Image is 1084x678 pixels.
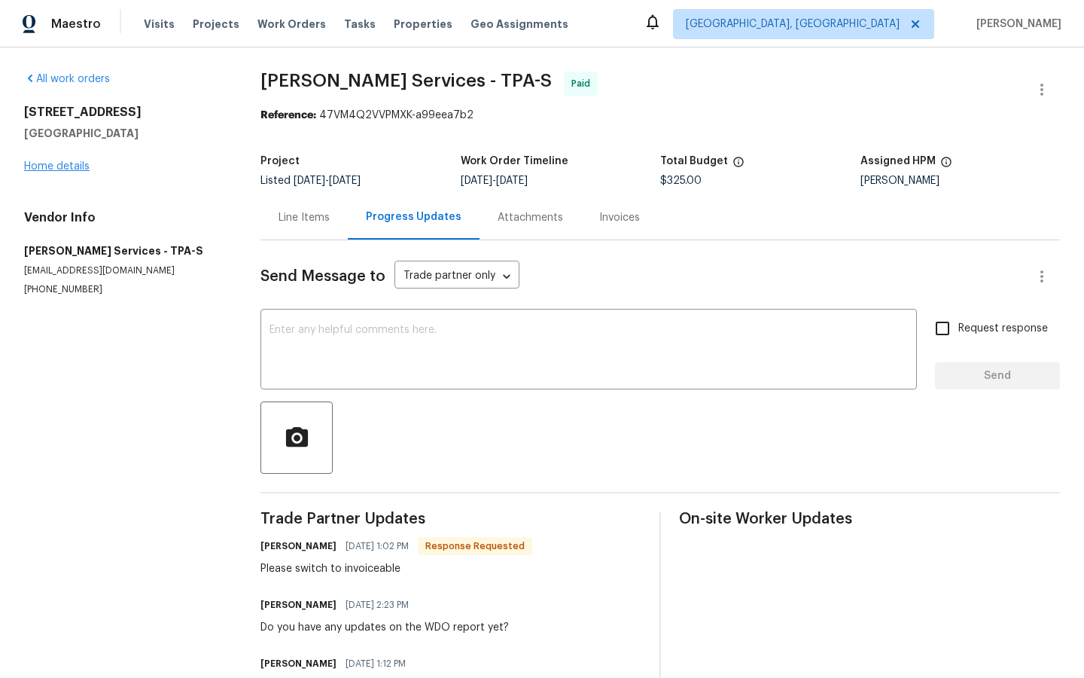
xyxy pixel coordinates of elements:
span: On-site Worker Updates [679,512,1060,527]
span: $325.00 [660,176,702,186]
div: Trade partner only [394,264,519,289]
span: Trade Partner Updates [260,512,641,527]
span: [PERSON_NAME] [970,17,1061,32]
span: The hpm assigned to this work order. [940,156,952,176]
span: [DATE] 1:02 PM [346,539,409,554]
span: Response Requested [419,539,531,554]
div: Invoices [599,210,640,225]
h5: Assigned HPM [860,156,936,166]
span: [DATE] [461,176,492,186]
div: Attachments [498,210,563,225]
span: - [294,176,361,186]
span: [DATE] 2:23 PM [346,597,409,612]
span: [DATE] [496,176,528,186]
div: Do you have any updates on the WDO report yet? [260,620,509,635]
span: Geo Assignments [470,17,568,32]
div: [PERSON_NAME] [860,176,1060,186]
h6: [PERSON_NAME] [260,597,336,612]
span: Send Message to [260,269,385,284]
span: [DATE] [329,176,361,186]
div: Line Items [279,210,330,225]
h6: [PERSON_NAME] [260,656,336,671]
span: Tasks [344,19,376,29]
b: Reference: [260,110,316,121]
h5: Project [260,156,300,166]
h5: [PERSON_NAME] Services - TPA-S [24,243,224,258]
a: All work orders [24,74,110,84]
p: [EMAIL_ADDRESS][DOMAIN_NAME] [24,264,224,277]
span: - [461,176,528,186]
h5: Total Budget [660,156,728,166]
span: Properties [394,17,452,32]
h5: [GEOGRAPHIC_DATA] [24,126,224,141]
h2: [STREET_ADDRESS] [24,105,224,120]
span: [DATE] [294,176,325,186]
span: [DATE] 1:12 PM [346,656,406,671]
div: 47VM4Q2VVPMXK-a99eea7b2 [260,108,1060,123]
h5: Work Order Timeline [461,156,568,166]
h4: Vendor Info [24,210,224,225]
span: [GEOGRAPHIC_DATA], [GEOGRAPHIC_DATA] [686,17,900,32]
div: Progress Updates [366,209,461,224]
span: Visits [144,17,175,32]
a: Home details [24,161,90,172]
span: Request response [958,321,1048,337]
span: Projects [193,17,239,32]
span: Paid [571,76,596,91]
span: Maestro [51,17,101,32]
div: Please switch to invoiceable [260,561,532,576]
span: Work Orders [257,17,326,32]
p: [PHONE_NUMBER] [24,283,224,296]
span: The total cost of line items that have been proposed by Opendoor. This sum includes line items th... [732,156,744,176]
span: [PERSON_NAME] Services - TPA-S [260,72,552,90]
h6: [PERSON_NAME] [260,539,336,554]
span: Listed [260,176,361,186]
